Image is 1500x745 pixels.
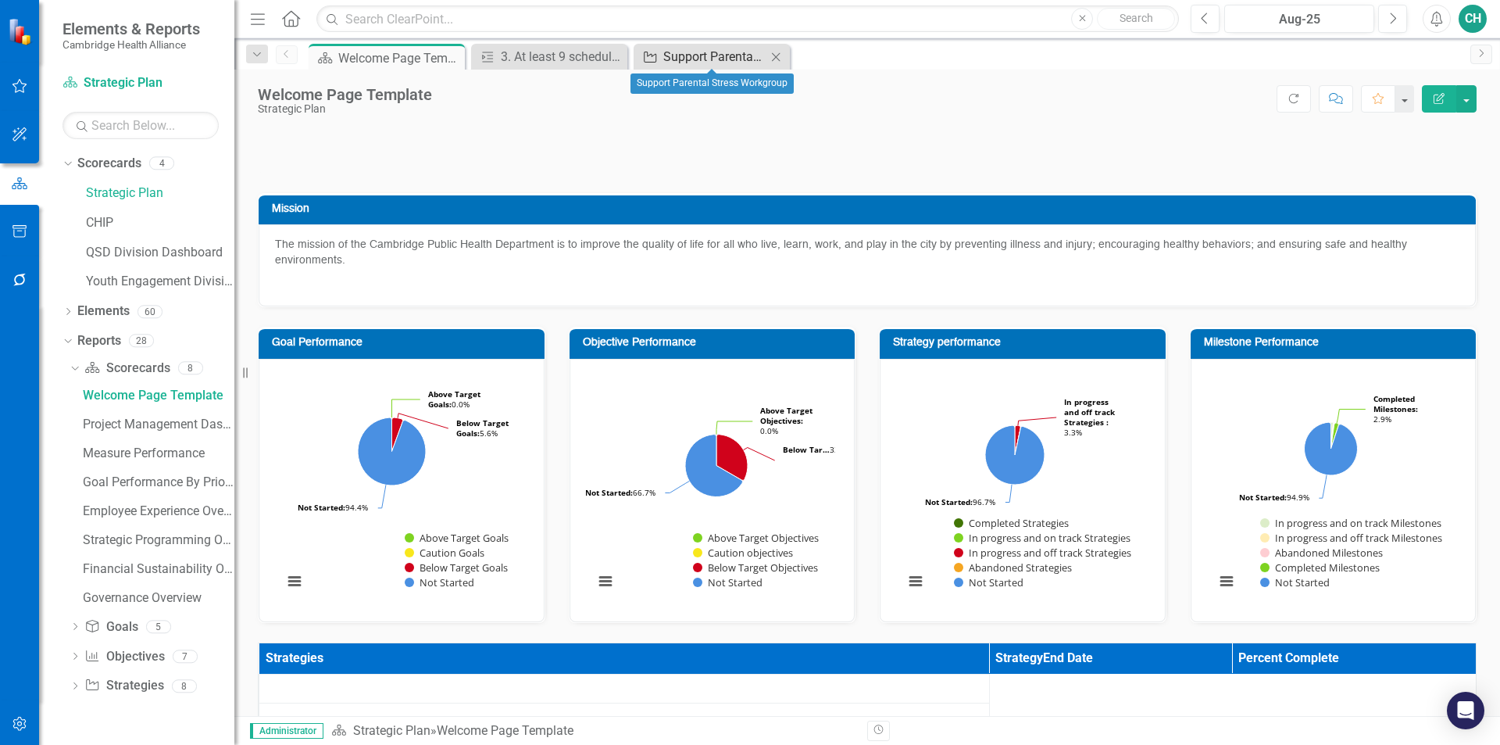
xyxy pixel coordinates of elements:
div: Aug-25 [1230,10,1369,29]
div: Welcome Page Template [338,48,461,68]
h3: Objective Performance [583,337,848,349]
text: 66.7% [585,487,655,498]
h3: Strategy performance [893,337,1158,349]
a: Strategies [84,677,163,695]
button: Show Not Started [954,575,1023,589]
text: 33.3% [783,444,852,455]
a: CHIP [86,214,234,232]
span: Search [1120,12,1153,24]
div: Project Management Dashboard [83,417,234,432]
svg: Interactive chart [896,371,1145,606]
tspan: Not Started: [298,502,345,513]
text: 0.0% [428,389,481,410]
div: Financial Sustainability Overview [83,562,234,576]
div: Welcome Page Template [437,723,573,738]
tspan: Not Started: [925,496,973,507]
div: Governance Overview [83,591,234,605]
a: Measure Performance [79,441,234,466]
text: 0.0% [760,405,813,436]
tspan: In progress and off track Strategies : [1064,396,1116,428]
button: View chart menu, Chart [595,571,616,593]
tspan: Below Tar… [783,444,830,455]
a: QSD Division Dashboard [86,244,234,262]
div: 60 [137,305,162,318]
div: Chart. Highcharts interactive chart. [896,371,1149,606]
button: Aug-25 [1224,5,1374,33]
button: Show Abandoned Milestones [1260,546,1382,560]
a: Goal Performance By Priority Area [79,470,234,495]
button: Show Not Started [405,575,473,589]
div: Open Intercom Messenger [1447,692,1484,729]
input: Search Below... [62,112,219,139]
h3: Milestone Performance [1204,337,1469,349]
path: Not Started, 29. [985,425,1045,485]
div: Goal Performance By Priority Area [83,475,234,489]
path: In progress and on track Milestones, 2. [1330,422,1333,449]
div: 3. At least 9 scheduled parental stress workgroup meetings are held in FY26 [501,47,623,66]
div: Strategic Programming Overview [83,533,234,547]
button: Show In progress and on track Milestones [1260,516,1441,530]
path: Not Started, 131. [1304,422,1357,475]
a: Objectives [84,648,164,666]
div: Employee Experience Overview [83,504,234,518]
a: Strategic Plan [353,723,430,738]
text: 5.6% [456,417,509,439]
button: Show Caution Goals [405,546,484,560]
path: Completed Milestones, 4. [1330,423,1338,449]
div: Strategic Plan [258,103,432,115]
a: 3. At least 9 scheduled parental stress workgroup meetings are held in FY26 [475,47,623,66]
svg: Interactive chart [1207,371,1456,606]
button: Show Below Target Goals [405,561,509,575]
a: Scorecards [77,155,141,173]
a: Strategic Plan [62,74,219,92]
svg: Interactive chart [275,371,524,606]
tspan: Above Target Goals: [428,389,481,410]
button: Show Below Target Objectives [693,561,820,575]
a: Support Parental Stress Workgroup [637,47,766,66]
button: Show Not Started [1260,575,1329,589]
path: Abandoned Strategies , 0. [1015,426,1021,455]
a: Employee Experience Overview [79,499,234,524]
path: Not Started, 17. [358,417,426,485]
div: 28 [129,335,154,348]
div: Support Parental Stress Workgroup [630,73,794,94]
div: Chart. Highcharts interactive chart. [586,371,839,606]
a: Financial Sustainability Overview [79,557,234,582]
a: Goals [84,618,137,636]
button: Show Abandoned Strategies [954,561,1072,575]
div: 8 [178,362,203,375]
button: Show Caution objectives [693,546,793,560]
button: Show Above Target Goals [405,531,509,545]
tspan: Below Target Goals: [456,417,509,439]
div: Welcome Page Template [83,389,234,403]
path: Not Started, 8. [685,434,742,496]
path: Below Target Goals, 1. [391,417,402,451]
button: Show Not Started [693,575,762,589]
button: View chart menu, Chart [284,571,305,593]
h3: Goal Performance [272,337,537,349]
div: Measure Performance [83,446,234,460]
div: Chart. Highcharts interactive chart. [1207,371,1460,606]
a: Governance Overview [79,586,234,611]
p: The mission of the Cambridge Public Health Department is to improve the quality of life for all w... [275,237,1459,271]
button: View chart menu, Chart [905,571,927,593]
a: Project Management Dashboard [79,412,234,437]
a: Youth Engagement Division [86,273,234,291]
div: » [331,722,855,740]
tspan: Above Target Objectives: [760,405,813,426]
a: Scorecards [84,360,170,378]
tspan: Not Started: [1239,492,1287,503]
button: Show In progress and off track Milestones [1260,531,1442,545]
button: Show In progress and off track Strategies [954,546,1131,560]
text: 2.9% [1373,393,1418,424]
div: 4 [149,157,174,170]
tspan: Completed Milestones: [1373,393,1418,414]
text: 96.7% [925,496,995,507]
button: CH [1459,5,1487,33]
button: Show Completed Strategies [954,516,1069,530]
button: Show Above Target Objectives [693,531,820,545]
img: ClearPoint Strategy [7,16,37,46]
div: 5 [146,620,171,633]
input: Search ClearPoint... [316,5,1179,33]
